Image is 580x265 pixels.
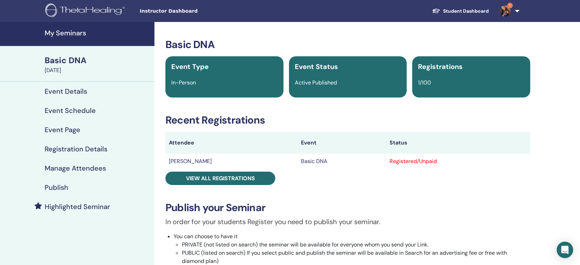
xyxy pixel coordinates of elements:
span: View all registrations [186,175,255,182]
h4: Event Details [45,87,87,95]
a: View all registrations [165,172,275,185]
div: [DATE] [45,66,150,74]
a: Basic DNA[DATE] [40,55,154,74]
div: Open Intercom Messenger [557,242,573,258]
h4: Event Schedule [45,106,96,115]
li: PRIVATE (not listed on search) the seminar will be available for everyone whom you send your Link. [182,241,530,249]
td: Basic DNA [298,154,386,169]
h3: Publish your Seminar [165,201,530,214]
h4: Event Page [45,126,80,134]
span: 1/100 [418,79,431,86]
p: In order for your students Register you need to publish your seminar. [165,217,530,227]
h4: Manage Attendees [45,164,106,172]
img: graduation-cap-white.svg [432,8,440,14]
span: Registrations [418,62,463,71]
span: 1 [507,3,513,8]
img: logo.png [45,3,127,19]
span: Active Published [295,79,337,86]
h4: Publish [45,183,68,192]
a: Student Dashboard [427,5,494,18]
h4: Registration Details [45,145,107,153]
th: Status [386,132,530,154]
th: Event [298,132,386,154]
span: Event Type [171,62,209,71]
h3: Recent Registrations [165,114,530,126]
img: default.jpg [500,5,511,16]
h4: Highlighted Seminar [45,203,110,211]
span: Instructor Dashboard [140,8,243,15]
th: Attendee [165,132,298,154]
td: [PERSON_NAME] [165,154,298,169]
div: Basic DNA [45,55,150,66]
span: In-Person [171,79,196,86]
h3: Basic DNA [165,38,530,51]
div: Registered/Unpaid [390,157,527,165]
h4: My Seminars [45,29,150,37]
span: Event Status [295,62,338,71]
